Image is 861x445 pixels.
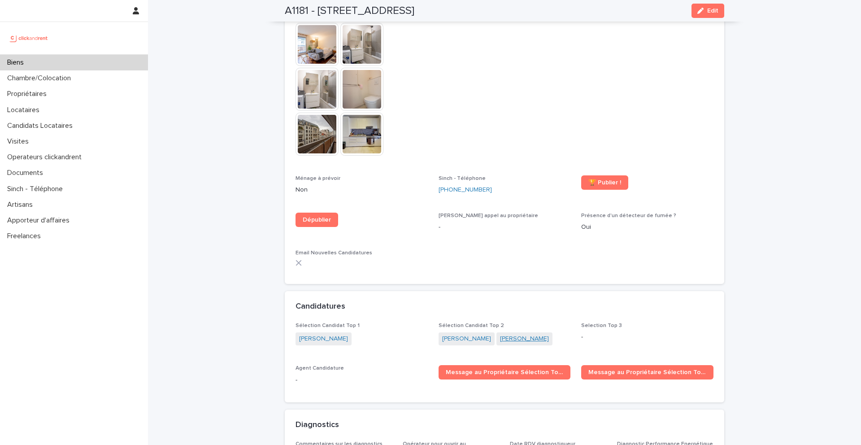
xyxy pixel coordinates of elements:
span: Email Nouvelles Candidatures [296,250,372,256]
ringoverc2c-84e06f14122c: Call with Ringover [439,187,492,193]
span: Message au Propriétaire Sélection Top 2 [588,369,706,375]
span: Dépublier [303,217,331,223]
a: [PERSON_NAME] [299,334,348,344]
p: Sinch - Téléphone [4,185,70,193]
h2: A1181 - [STREET_ADDRESS] [285,4,414,17]
span: Agent Candidature [296,366,344,371]
p: Visites [4,137,36,146]
span: [PERSON_NAME] appel au propriétaire [439,213,538,218]
span: Sélection Candidat Top 1 [296,323,360,328]
span: Sélection Candidat Top 2 [439,323,504,328]
p: Artisans [4,201,40,209]
span: Ménage à prévoir [296,176,340,181]
p: Apporteur d'affaires [4,216,77,225]
a: [PERSON_NAME] [500,334,549,344]
p: Operateurs clickandrent [4,153,89,161]
span: Sinch - Téléphone [439,176,486,181]
span: 🏆 Publier ! [588,179,621,186]
a: Message au Propriétaire Sélection Top 1 [439,365,571,380]
p: Non [296,185,428,195]
span: Edit [707,8,718,14]
p: Documents [4,169,50,177]
a: [PHONE_NUMBER] [439,185,492,195]
h2: Diagnostics [296,420,339,430]
button: Edit [691,4,724,18]
span: Selection Top 3 [581,323,622,328]
p: - [581,332,713,342]
p: - [439,222,571,232]
p: Oui [581,222,713,232]
ringoverc2c-number-84e06f14122c: [PHONE_NUMBER] [439,187,492,193]
a: Message au Propriétaire Sélection Top 2 [581,365,713,380]
p: Freelances [4,232,48,240]
a: Dépublier [296,213,338,227]
p: - [296,375,428,385]
p: Biens [4,58,31,67]
p: Locataires [4,106,47,114]
h2: Candidatures [296,302,345,312]
a: [PERSON_NAME] [442,334,491,344]
span: Message au Propriétaire Sélection Top 1 [446,369,564,375]
a: 🏆 Publier ! [581,175,628,190]
img: UCB0brd3T0yccxBKYDjQ [7,29,51,47]
p: Propriétaires [4,90,54,98]
p: Candidats Locataires [4,122,80,130]
p: Chambre/Colocation [4,74,78,83]
span: Présence d'un détecteur de fumée ? [581,213,676,218]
